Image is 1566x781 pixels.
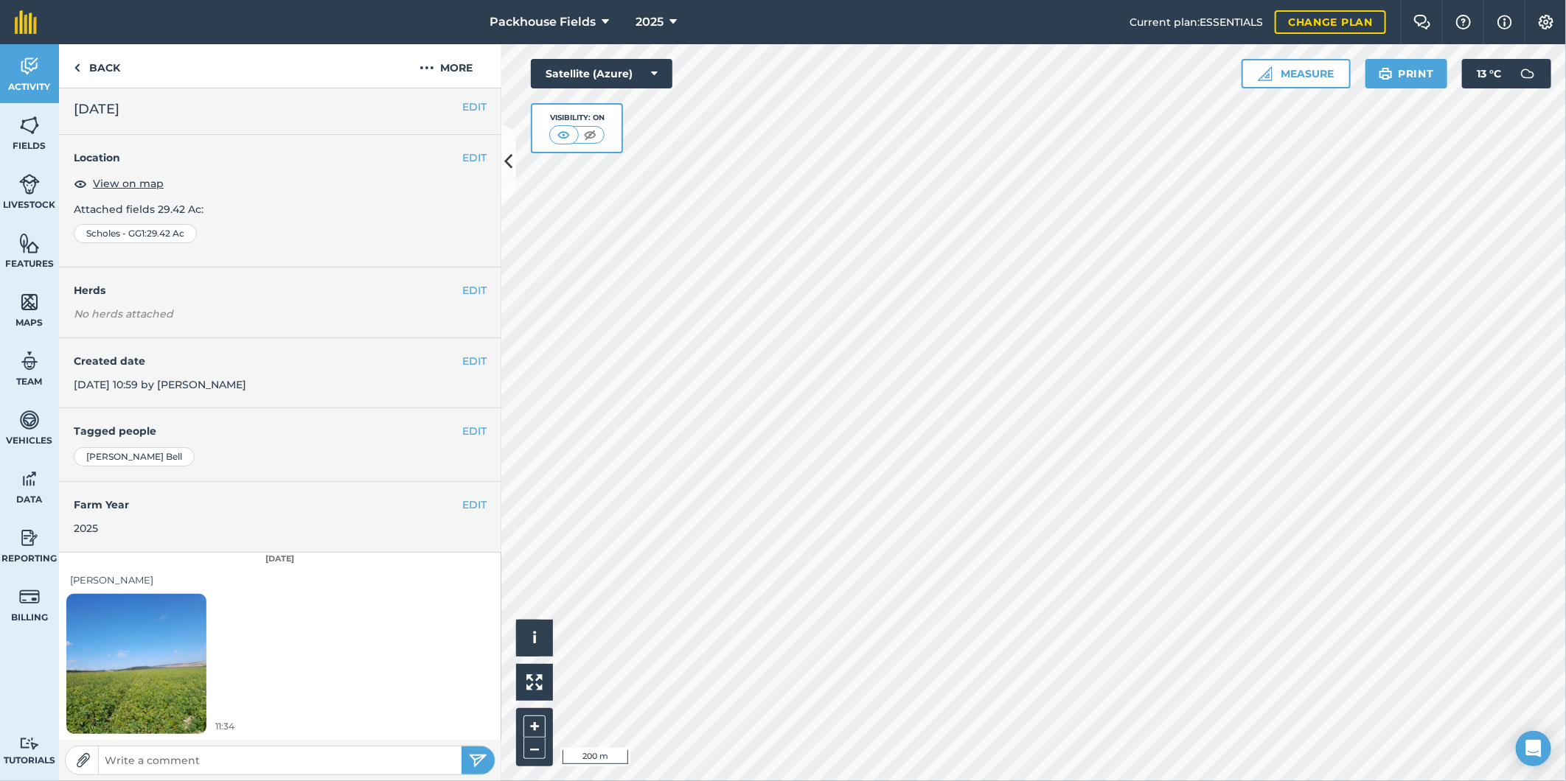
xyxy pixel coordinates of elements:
div: Open Intercom Messenger [1516,731,1551,766]
img: A question mark icon [1455,15,1472,29]
span: 2025 [636,13,664,31]
button: EDIT [462,150,487,166]
span: 11:34 [215,719,234,733]
div: [DATE] 10:59 by [PERSON_NAME] [59,338,501,409]
input: Write a comment [99,750,462,771]
button: – [523,738,546,759]
img: fieldmargin Logo [15,10,37,34]
a: Change plan [1275,10,1386,34]
img: svg+xml;base64,PD94bWwgdmVyc2lvbj0iMS4wIiBlbmNvZGluZz0idXRmLTgiPz4KPCEtLSBHZW5lcmF0b3I6IEFkb2JlIE... [19,737,40,751]
span: : 29.42 Ac [145,228,184,239]
button: More [391,44,501,88]
h4: Farm Year [74,497,487,513]
button: Satellite (Azure) [531,59,672,88]
img: svg+xml;base64,PD94bWwgdmVyc2lvbj0iMS4wIiBlbmNvZGluZz0idXRmLTgiPz4KPCEtLSBHZW5lcmF0b3I6IEFkb2JlIE... [19,173,40,195]
img: Four arrows, one pointing top left, one top right, one bottom right and the last bottom left [526,674,543,690]
button: EDIT [462,423,487,439]
div: [PERSON_NAME] [70,572,490,588]
img: Two speech bubbles overlapping with the left bubble in the forefront [1413,15,1431,29]
button: EDIT [462,353,487,369]
a: Back [59,44,135,88]
img: svg+xml;base64,PHN2ZyB4bWxucz0iaHR0cDovL3d3dy53My5vcmcvMjAwMC9zdmciIHdpZHRoPSI1NiIgaGVpZ2h0PSI2MC... [19,232,40,254]
img: svg+xml;base64,PHN2ZyB4bWxucz0iaHR0cDovL3d3dy53My5vcmcvMjAwMC9zdmciIHdpZHRoPSIxNyIgaGVpZ2h0PSIxNy... [1497,13,1512,31]
img: svg+xml;base64,PD94bWwgdmVyc2lvbj0iMS4wIiBlbmNvZGluZz0idXRmLTgiPz4KPCEtLSBHZW5lcmF0b3I6IEFkb2JlIE... [19,409,40,431]
p: Attached fields 29.42 Ac : [74,201,487,217]
img: svg+xml;base64,PD94bWwgdmVyc2lvbj0iMS4wIiBlbmNvZGluZz0idXRmLTgiPz4KPCEtLSBHZW5lcmF0b3I6IEFkb2JlIE... [19,586,40,608]
img: svg+xml;base64,PD94bWwgdmVyc2lvbj0iMS4wIiBlbmNvZGluZz0idXRmLTgiPz4KPCEtLSBHZW5lcmF0b3I6IEFkb2JlIE... [19,527,40,549]
img: svg+xml;base64,PHN2ZyB4bWxucz0iaHR0cDovL3d3dy53My5vcmcvMjAwMC9zdmciIHdpZHRoPSIxOCIgaGVpZ2h0PSIyNC... [74,175,87,192]
button: View on map [74,175,164,192]
div: [PERSON_NAME] Bell [74,447,195,466]
span: Current plan : ESSENTIALS [1130,14,1263,30]
button: EDIT [462,282,487,298]
button: EDIT [462,497,487,513]
span: View on map [93,175,164,192]
img: svg+xml;base64,PHN2ZyB4bWxucz0iaHR0cDovL3d3dy53My5vcmcvMjAwMC9zdmciIHdpZHRoPSI1NiIgaGVpZ2h0PSI2MC... [19,114,40,136]
img: Ruler icon [1258,66,1273,81]
img: Paperclip icon [76,753,91,768]
em: No herds attached [74,306,501,322]
button: Print [1365,59,1448,88]
div: [DATE] [59,553,501,566]
h2: [DATE] [74,99,487,119]
img: svg+xml;base64,PD94bWwgdmVyc2lvbj0iMS4wIiBlbmNvZGluZz0idXRmLTgiPz4KPCEtLSBHZW5lcmF0b3I6IEFkb2JlIE... [19,350,40,372]
button: EDIT [462,99,487,115]
span: Scholes - GG1 [86,228,145,239]
img: svg+xml;base64,PHN2ZyB4bWxucz0iaHR0cDovL3d3dy53My5vcmcvMjAwMC9zdmciIHdpZHRoPSIyNSIgaGVpZ2h0PSIyNC... [469,752,487,769]
img: svg+xml;base64,PD94bWwgdmVyc2lvbj0iMS4wIiBlbmNvZGluZz0idXRmLTgiPz4KPCEtLSBHZW5lcmF0b3I6IEFkb2JlIE... [19,55,40,77]
span: 13 ° C [1477,59,1501,88]
img: svg+xml;base64,PHN2ZyB4bWxucz0iaHR0cDovL3d3dy53My5vcmcvMjAwMC9zdmciIHdpZHRoPSIxOSIgaGVpZ2h0PSIyNC... [1379,65,1393,83]
img: svg+xml;base64,PHN2ZyB4bWxucz0iaHR0cDovL3d3dy53My5vcmcvMjAwMC9zdmciIHdpZHRoPSI1MCIgaGVpZ2h0PSI0MC... [554,127,573,142]
button: i [516,620,553,656]
img: svg+xml;base64,PHN2ZyB4bWxucz0iaHR0cDovL3d3dy53My5vcmcvMjAwMC9zdmciIHdpZHRoPSI1MCIgaGVpZ2h0PSI0MC... [581,127,599,142]
h4: Created date [74,353,487,369]
button: + [523,715,546,738]
img: svg+xml;base64,PD94bWwgdmVyc2lvbj0iMS4wIiBlbmNvZGluZz0idXRmLTgiPz4KPCEtLSBHZW5lcmF0b3I6IEFkb2JlIE... [19,468,40,490]
button: Measure [1242,59,1351,88]
div: 2025 [74,520,487,536]
h4: Location [74,150,487,166]
img: A cog icon [1537,15,1555,29]
img: svg+xml;base64,PHN2ZyB4bWxucz0iaHR0cDovL3d3dy53My5vcmcvMjAwMC9zdmciIHdpZHRoPSI1NiIgaGVpZ2h0PSI2MC... [19,291,40,313]
div: Visibility: On [549,112,605,124]
span: i [532,628,537,647]
button: 13 °C [1462,59,1551,88]
img: svg+xml;base64,PD94bWwgdmVyc2lvbj0iMS4wIiBlbmNvZGluZz0idXRmLTgiPz4KPCEtLSBHZW5lcmF0b3I6IEFkb2JlIE... [1513,59,1542,88]
span: Packhouse Fields [490,13,596,31]
img: svg+xml;base64,PHN2ZyB4bWxucz0iaHR0cDovL3d3dy53My5vcmcvMjAwMC9zdmciIHdpZHRoPSI5IiBoZWlnaHQ9IjI0Ii... [74,59,80,77]
img: svg+xml;base64,PHN2ZyB4bWxucz0iaHR0cDovL3d3dy53My5vcmcvMjAwMC9zdmciIHdpZHRoPSIyMCIgaGVpZ2h0PSIyNC... [420,59,434,77]
h4: Tagged people [74,423,487,439]
img: Loading spinner [66,570,206,757]
h4: Herds [74,282,501,298]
